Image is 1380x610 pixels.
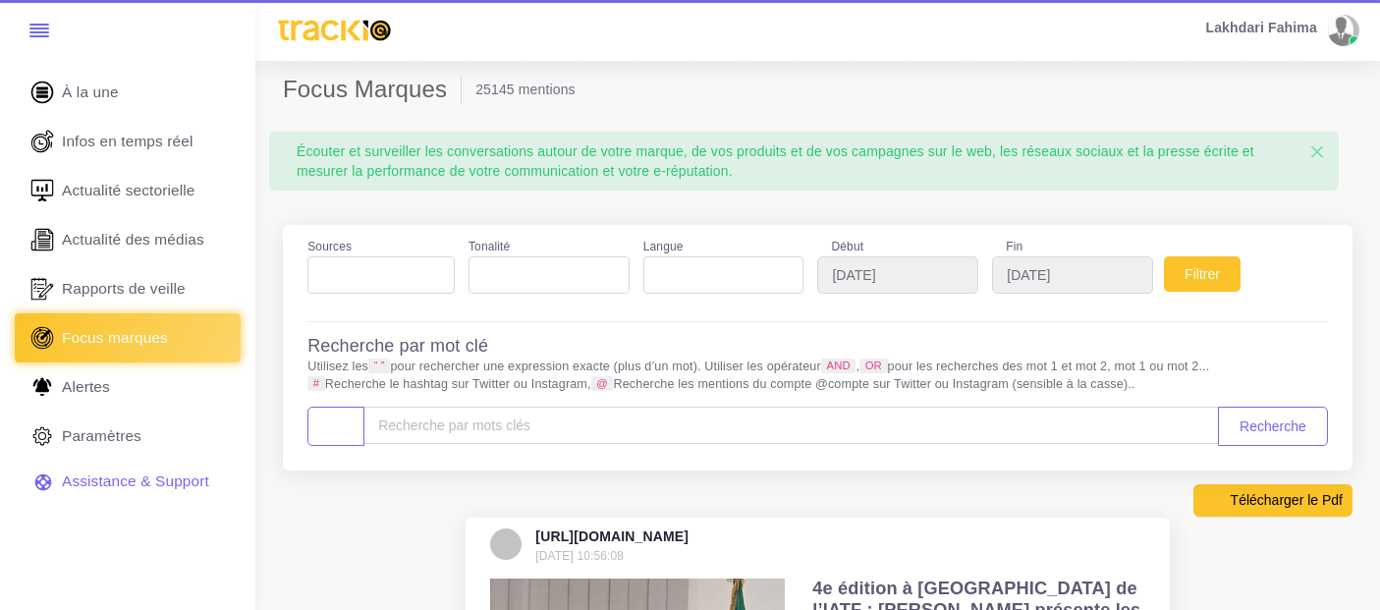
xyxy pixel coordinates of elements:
[28,225,57,254] img: revue-editorielle.svg
[817,256,978,294] input: YYYY-MM-DD
[62,376,110,398] span: Alertes
[28,372,57,402] img: Alerte.svg
[15,412,241,461] a: Paramètres
[643,238,684,256] label: Langue
[307,238,352,256] label: Sources
[62,425,141,447] span: Paramètres
[62,180,195,201] span: Actualité sectorielle
[62,278,186,300] span: Rapports de veille
[28,127,57,156] img: revue-live.svg
[1205,21,1316,34] span: Lakhdari Fahima
[28,421,57,451] img: parametre.svg
[307,358,1328,393] p: Utilisez les pour rechercher une expression exacte (plus d’un mot). Utiliser les opérateur , pour...
[469,238,510,256] label: Tonalité
[15,215,241,264] a: Actualité des médias
[1296,132,1339,173] button: Close
[1196,15,1366,46] a: Lakhdari Fahima avatar
[283,76,462,104] h2: Focus Marques
[1231,490,1343,510] span: Télécharger le Pdf
[15,313,241,362] a: Focus marques
[307,376,325,391] code: #
[15,362,241,412] a: Alertes
[1328,15,1353,46] img: avatar
[28,176,57,205] img: revue-sectorielle.svg
[475,80,576,99] li: 25145 mentions
[15,117,241,166] a: Infos en temps réel
[28,323,57,353] img: focus-marques.svg
[992,256,1153,294] input: YYYY-MM-DD
[62,131,193,152] span: Infos en temps réel
[62,82,119,103] span: À la une
[591,376,614,391] code: @
[62,471,209,492] span: Assistance & Support
[1193,484,1352,516] button: Télécharger le Pdf
[15,264,241,313] a: Rapports de veille
[535,549,624,563] small: [DATE] 10:56:08
[15,166,241,215] a: Actualité sectorielle
[817,238,978,256] label: Début
[28,274,57,304] img: rapport_1.svg
[1309,137,1325,167] span: ×
[283,132,1325,191] div: Écouter et surveiller les conversations autour de votre marque, de vos produits et de vos campagn...
[535,528,689,545] h5: [URL][DOMAIN_NAME]
[307,336,488,358] h4: Recherche par mot clé
[992,238,1153,256] label: Fin
[821,359,856,373] code: AND
[62,327,168,349] span: Focus marques
[368,359,390,373] code: “ ”
[269,11,400,50] img: trackio.svg
[62,229,204,250] span: Actualité des médias
[28,78,57,107] img: home.svg
[15,68,241,117] a: À la une
[1164,256,1241,292] button: Filtrer
[859,359,887,373] code: OR
[363,407,1219,444] input: Amount
[1218,407,1328,446] button: Recherche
